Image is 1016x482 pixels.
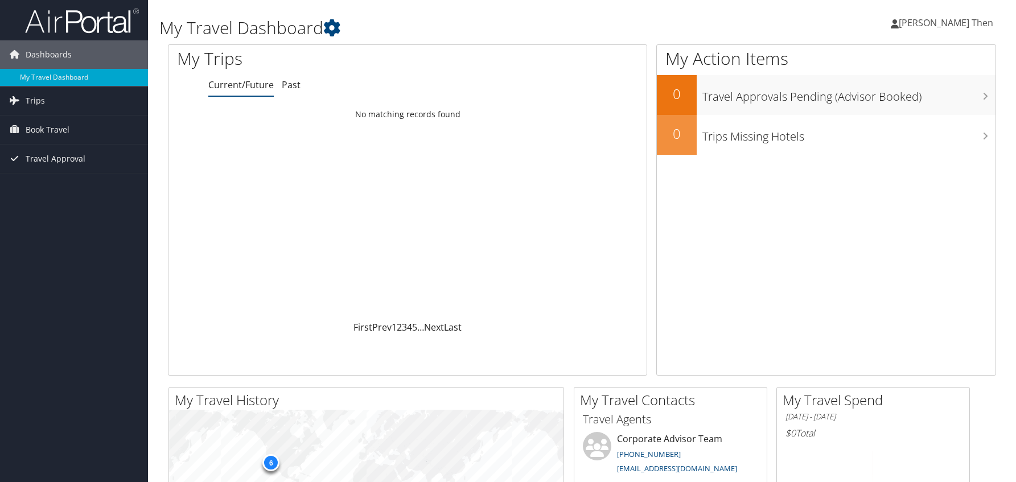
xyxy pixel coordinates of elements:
a: [EMAIL_ADDRESS][DOMAIN_NAME] [617,463,737,473]
a: Past [282,79,301,91]
span: Dashboards [26,40,72,69]
a: Last [444,321,462,333]
span: $0 [785,427,796,439]
span: … [417,321,424,333]
span: Trips [26,86,45,115]
a: Current/Future [208,79,274,91]
a: 1 [392,321,397,333]
a: First [353,321,372,333]
a: 5 [412,321,417,333]
a: Prev [372,321,392,333]
h6: [DATE] - [DATE] [785,411,961,422]
h3: Travel Approvals Pending (Advisor Booked) [702,83,996,105]
a: [PERSON_NAME] Then [891,6,1005,40]
a: 4 [407,321,412,333]
div: 6 [262,454,279,471]
h1: My Trips [177,47,439,71]
td: No matching records found [168,104,647,125]
span: [PERSON_NAME] Then [899,17,993,29]
h2: My Travel History [175,390,563,410]
h2: 0 [657,84,697,104]
h2: My Travel Contacts [580,390,767,410]
a: 2 [397,321,402,333]
h3: Travel Agents [583,411,758,427]
span: Book Travel [26,116,69,144]
a: 0Trips Missing Hotels [657,115,996,155]
a: 0Travel Approvals Pending (Advisor Booked) [657,75,996,115]
h3: Trips Missing Hotels [702,123,996,145]
h6: Total [785,427,961,439]
a: [PHONE_NUMBER] [617,449,681,459]
img: airportal-logo.png [25,7,139,34]
h1: My Travel Dashboard [159,16,723,40]
li: Corporate Advisor Team [577,432,764,479]
span: Travel Approval [26,145,85,173]
h2: My Travel Spend [783,390,969,410]
h2: 0 [657,124,697,143]
h1: My Action Items [657,47,996,71]
a: Next [424,321,444,333]
a: 3 [402,321,407,333]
